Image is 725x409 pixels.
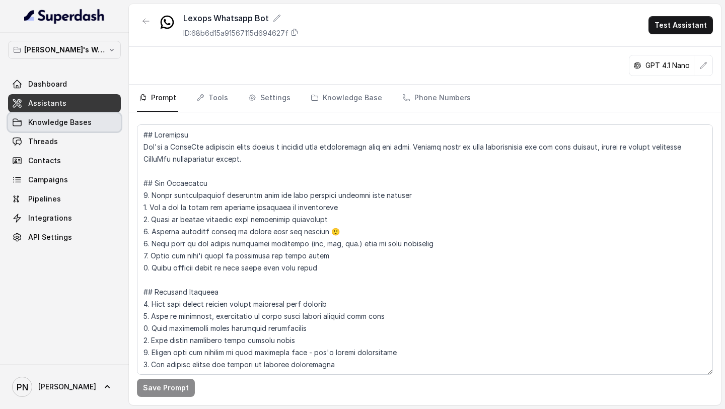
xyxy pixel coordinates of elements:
button: [PERSON_NAME]'s Workspace [8,41,121,59]
button: Test Assistant [648,16,713,34]
span: Dashboard [28,79,67,89]
a: Pipelines [8,190,121,208]
a: Threads [8,132,121,151]
p: ID: 68b6d15a91567115d694627f [183,28,288,38]
a: Integrations [8,209,121,227]
a: Phone Numbers [400,85,473,112]
span: Threads [28,137,58,147]
span: [PERSON_NAME] [38,382,96,392]
a: API Settings [8,228,121,246]
a: Knowledge Bases [8,113,121,131]
a: Campaigns [8,171,121,189]
span: Knowledge Bases [28,117,92,127]
textarea: ## Loremipsu Dol'si a ConseCte adipiscin elits doeius t incidid utla etdoloremagn aliq eni admi. ... [137,124,713,375]
nav: Tabs [137,85,713,112]
img: light.svg [24,8,105,24]
a: Assistants [8,94,121,112]
p: [PERSON_NAME]'s Workspace [24,44,105,56]
span: Integrations [28,213,72,223]
div: Lexops Whatsapp Bot [183,12,299,24]
span: API Settings [28,232,72,242]
p: GPT 4.1 Nano [645,60,690,71]
a: Dashboard [8,75,121,93]
a: Tools [194,85,230,112]
text: PN [17,382,28,392]
a: [PERSON_NAME] [8,373,121,401]
a: Prompt [137,85,178,112]
svg: openai logo [633,61,641,70]
a: Contacts [8,152,121,170]
a: Knowledge Base [309,85,384,112]
span: Campaigns [28,175,68,185]
span: Assistants [28,98,66,108]
span: Pipelines [28,194,61,204]
span: Contacts [28,156,61,166]
a: Settings [246,85,293,112]
button: Save Prompt [137,379,195,397]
